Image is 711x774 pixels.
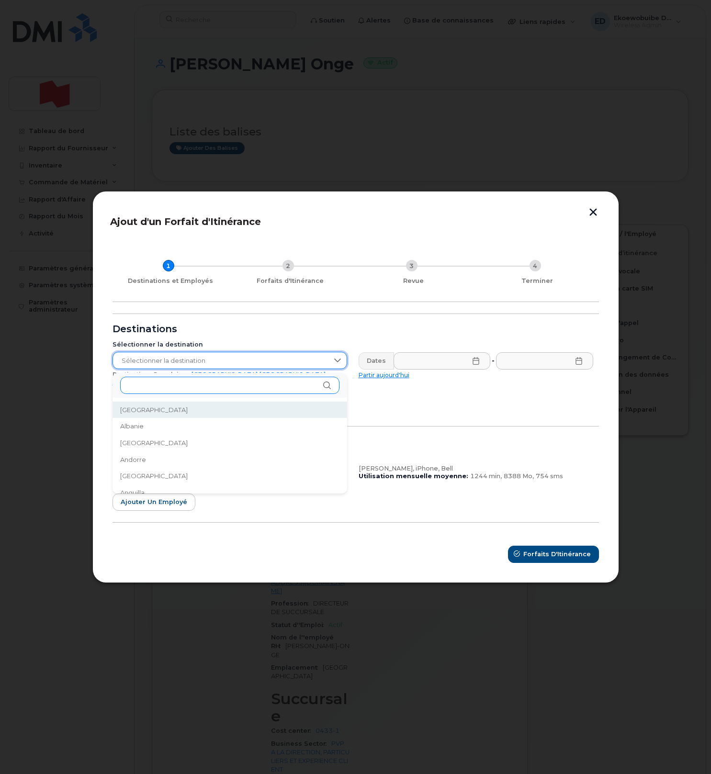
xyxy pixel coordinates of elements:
[192,371,258,378] a: [GEOGRAPHIC_DATA]
[359,472,468,480] b: Utilisation mensuelle moyenne:
[479,277,595,285] div: Terminer
[120,438,188,448] span: [GEOGRAPHIC_DATA]
[356,277,472,285] div: Revue
[113,352,328,370] span: Sélectionner la destination
[359,465,593,472] div: [PERSON_NAME], iPhone, Bell
[504,472,534,480] span: 8388 Mo,
[113,484,347,501] li: Anguilla
[394,352,491,370] input: Veuillez remplir ce champ
[121,497,187,506] span: Ajouter un employé
[120,405,188,415] span: [GEOGRAPHIC_DATA]
[113,341,347,348] div: Sélectionner la destination
[508,546,599,563] button: Forfaits d'Itinérance
[232,277,348,285] div: Forfaits d'Itinérance
[406,260,418,271] div: 3
[359,371,409,379] a: Partir aujourd'hui
[113,371,190,378] span: Destinations Populaires:
[496,352,593,370] input: Veuillez remplir ce champ
[530,260,541,271] div: 4
[490,352,497,370] div: -
[113,438,599,446] div: Employés
[536,472,563,480] span: 754 sms
[120,488,145,497] span: Anguilla
[470,472,502,480] span: 1244 min,
[110,216,261,227] span: Ajout d'un Forfait d'Itinérance
[120,422,144,431] span: Albanie
[113,494,195,511] button: Ajouter un employé
[113,402,347,418] li: Afghanistan
[113,418,347,435] li: Albanie
[120,471,188,481] span: [GEOGRAPHIC_DATA]
[120,455,146,464] span: Andorre
[113,468,347,484] li: Angola
[113,451,347,468] li: Andorre
[113,325,599,333] div: Destinations
[260,371,326,378] a: [GEOGRAPHIC_DATA]
[282,260,294,271] div: 2
[113,435,347,451] li: Algérie
[523,550,591,559] span: Forfaits d'Itinérance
